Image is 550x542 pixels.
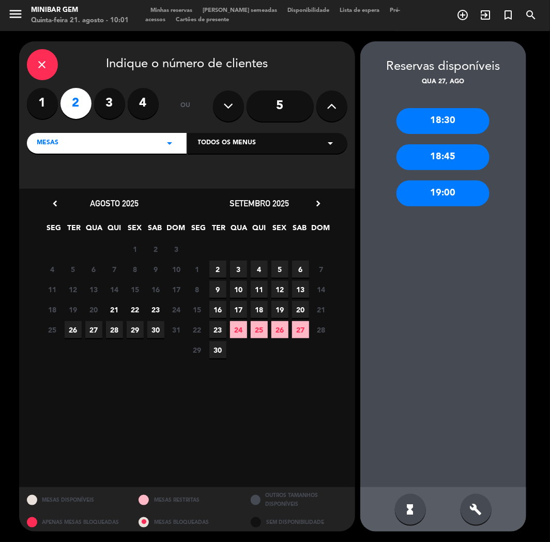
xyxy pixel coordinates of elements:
[189,301,206,318] span: 15
[44,321,61,338] span: 25
[189,341,206,358] span: 29
[230,301,247,318] span: 17
[209,301,226,318] span: 16
[168,321,185,338] span: 31
[230,281,247,298] span: 10
[106,222,123,239] span: QUI
[292,321,309,338] span: 27
[8,6,23,22] i: menu
[292,281,309,298] span: 13
[45,222,63,239] span: SEG
[85,261,102,278] span: 6
[190,222,207,239] span: SEG
[209,341,226,358] span: 30
[251,222,268,239] span: QUI
[243,513,355,532] div: SEM DISPONIBILIDADE
[456,9,469,21] i: add_circle_outline
[19,487,131,513] div: MESAS DISPONÍVEIS
[479,9,492,21] i: exit_to_app
[44,301,61,318] span: 18
[65,301,82,318] span: 19
[271,301,288,318] span: 19
[106,321,123,338] span: 28
[44,281,61,298] span: 11
[147,261,164,278] span: 9
[197,8,282,13] span: [PERSON_NAME] semeadas
[146,222,163,239] span: SAB
[147,281,164,298] span: 16
[502,9,514,21] i: turned_in_not
[210,222,227,239] span: TER
[94,88,125,119] label: 3
[27,49,347,80] div: Indique o número de clientes
[85,281,102,298] span: 13
[86,222,103,239] span: QUA
[271,222,288,239] span: SEX
[131,487,243,513] div: MESAS RESTRITAS
[31,16,129,26] div: Quinta-feira 21. agosto - 10:01
[8,6,23,25] button: menu
[168,281,185,298] span: 17
[90,198,139,208] span: agosto 2025
[396,108,490,134] div: 18:30
[147,240,164,258] span: 2
[404,503,417,516] i: hourglass_full
[106,281,123,298] span: 14
[44,261,61,278] span: 4
[65,321,82,338] span: 26
[334,8,385,13] span: Lista de espera
[251,321,268,338] span: 25
[291,222,308,239] span: SAB
[251,281,268,298] span: 11
[313,321,330,338] span: 28
[65,261,82,278] span: 5
[313,281,330,298] span: 14
[65,281,82,298] span: 12
[131,513,243,532] div: MESAS BLOQUEADAS
[31,5,129,16] div: MiniBar Gem
[313,261,330,278] span: 7
[106,301,123,318] span: 21
[189,261,206,278] span: 1
[230,198,289,208] span: setembro 2025
[127,301,144,318] span: 22
[127,261,144,278] span: 8
[85,321,102,338] span: 27
[209,261,226,278] span: 2
[396,144,490,170] div: 18:45
[243,487,355,513] div: OUTROS TAMANHOS DISPONÍVEIS
[292,261,309,278] span: 6
[198,138,256,148] span: Todos os menus
[168,240,185,258] span: 3
[127,281,144,298] span: 15
[251,301,268,318] span: 18
[311,222,328,239] span: DOM
[209,281,226,298] span: 9
[292,301,309,318] span: 20
[166,222,184,239] span: DOM
[360,77,526,87] div: Qua 27, ago
[50,198,61,209] i: chevron_left
[85,301,102,318] span: 20
[251,261,268,278] span: 4
[169,88,203,124] div: ou
[168,261,185,278] span: 10
[171,17,234,23] span: Cartões de presente
[66,222,83,239] span: TER
[127,321,144,338] span: 29
[271,281,288,298] span: 12
[189,321,206,338] span: 22
[525,9,537,21] i: search
[313,198,324,209] i: chevron_right
[128,88,159,119] label: 4
[325,137,337,149] i: arrow_drop_down
[230,321,247,338] span: 24
[147,321,164,338] span: 30
[189,281,206,298] span: 8
[313,301,330,318] span: 21
[282,8,334,13] span: Disponibilidade
[231,222,248,239] span: QUA
[36,58,49,71] i: close
[60,88,91,119] label: 2
[230,261,247,278] span: 3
